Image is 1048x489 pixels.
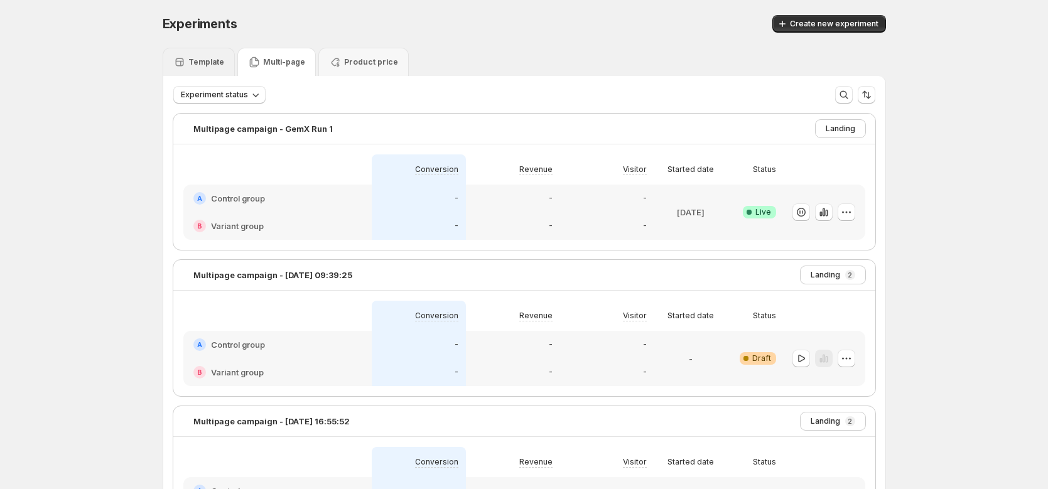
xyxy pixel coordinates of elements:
[188,57,224,67] p: Template
[549,193,553,203] p: -
[415,311,458,321] p: Conversion
[755,207,771,217] span: Live
[643,367,647,377] p: -
[344,57,398,67] p: Product price
[753,164,776,175] p: Status
[455,221,458,231] p: -
[667,164,714,175] p: Started date
[826,124,855,134] span: Landing
[163,16,237,31] span: Experiments
[811,270,840,280] span: Landing
[549,367,553,377] p: -
[193,269,352,281] p: Multipage campaign - [DATE] 09:39:25
[211,366,264,379] h2: Variant group
[753,457,776,467] p: Status
[173,86,266,104] button: Experiment status
[455,193,458,203] p: -
[752,353,771,363] span: Draft
[848,271,852,279] p: 2
[811,416,840,426] span: Landing
[519,311,553,321] p: Revenue
[677,206,705,218] p: [DATE]
[455,340,458,350] p: -
[623,311,647,321] p: Visitor
[643,193,647,203] p: -
[623,164,647,175] p: Visitor
[263,57,305,67] p: Multi-page
[689,352,693,365] p: -
[193,415,350,427] p: Multipage campaign - [DATE] 16:55:52
[193,122,333,135] p: Multipage campaign - GemX Run 1
[211,220,264,232] h2: Variant group
[623,457,647,467] p: Visitor
[211,338,265,351] h2: Control group
[643,221,647,231] p: -
[519,457,553,467] p: Revenue
[181,90,248,100] span: Experiment status
[790,19,878,29] span: Create new experiment
[415,457,458,467] p: Conversion
[858,86,875,104] button: Sort the results
[549,221,553,231] p: -
[197,222,202,230] h2: B
[455,367,458,377] p: -
[197,368,202,376] h2: B
[848,417,852,425] p: 2
[519,164,553,175] p: Revenue
[667,311,714,321] p: Started date
[667,457,714,467] p: Started date
[197,341,202,348] h2: A
[753,311,776,321] p: Status
[415,164,458,175] p: Conversion
[197,195,202,202] h2: A
[772,15,886,33] button: Create new experiment
[211,192,265,205] h2: Control group
[549,340,553,350] p: -
[643,340,647,350] p: -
